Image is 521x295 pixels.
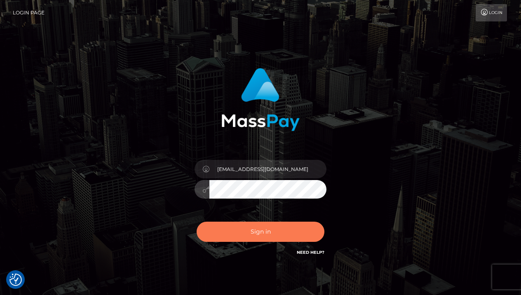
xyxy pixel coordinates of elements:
[9,274,22,286] button: Consent Preferences
[476,4,507,21] a: Login
[13,4,45,21] a: Login Page
[221,68,300,131] img: MassPay Login
[197,222,324,242] button: Sign in
[9,274,22,286] img: Revisit consent button
[297,250,324,255] a: Need Help?
[209,160,326,178] input: Username...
